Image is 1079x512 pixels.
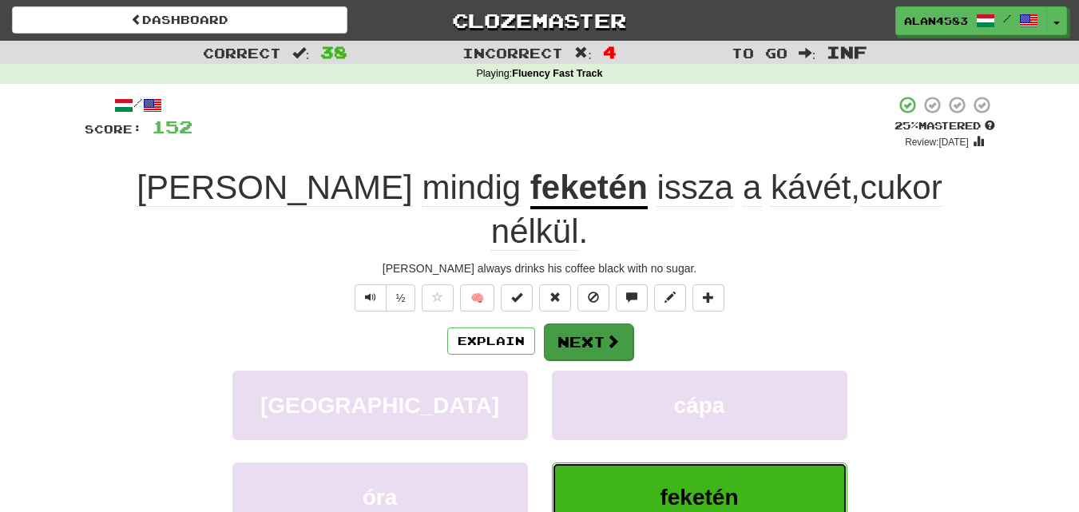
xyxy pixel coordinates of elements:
span: Correct [203,45,281,61]
div: Text-to-speech controls [351,284,416,312]
button: Reset to 0% Mastered (alt+r) [539,284,571,312]
span: 152 [152,117,192,137]
button: 🧠 [460,284,494,312]
button: Play sentence audio (ctl+space) [355,284,387,312]
button: Discuss sentence (alt+u) [616,284,648,312]
span: 25 % [895,119,918,132]
span: Score: [85,122,142,136]
small: Review: [DATE] [905,137,969,148]
a: Clozemaster [371,6,707,34]
span: a [743,169,761,207]
span: : [574,46,592,60]
div: Mastered [895,119,995,133]
span: 4 [603,42,617,62]
span: óra [363,485,398,510]
button: Favorite sentence (alt+f) [422,284,454,312]
span: Inf [827,42,867,62]
span: nélkül [491,212,579,251]
button: Next [544,323,633,360]
span: mindig [422,169,521,207]
span: kávét [771,169,851,207]
div: [PERSON_NAME] always drinks his coffee black with no sugar. [85,260,995,276]
span: : [799,46,816,60]
span: : [292,46,310,60]
span: issza [657,169,734,207]
span: , . [491,169,942,251]
u: feketén [530,169,648,209]
button: Ignore sentence (alt+i) [577,284,609,312]
span: 38 [320,42,347,62]
span: Incorrect [462,45,563,61]
button: Explain [447,327,535,355]
span: [PERSON_NAME] [137,169,412,207]
div: / [85,95,192,115]
button: [GEOGRAPHIC_DATA] [232,371,528,440]
button: Edit sentence (alt+d) [654,284,686,312]
button: Set this sentence to 100% Mastered (alt+m) [501,284,533,312]
button: Add to collection (alt+a) [692,284,724,312]
span: [GEOGRAPHIC_DATA] [260,393,499,418]
span: alan4583 [904,14,968,28]
span: To go [732,45,787,61]
button: ½ [386,284,416,312]
span: cápa [674,393,725,418]
a: alan4583 / [895,6,1047,35]
span: feketén [660,485,738,510]
a: Dashboard [12,6,347,34]
span: / [1003,13,1011,24]
strong: Fluency Fast Track [512,68,602,79]
button: cápa [552,371,847,440]
span: cukor [860,169,942,207]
